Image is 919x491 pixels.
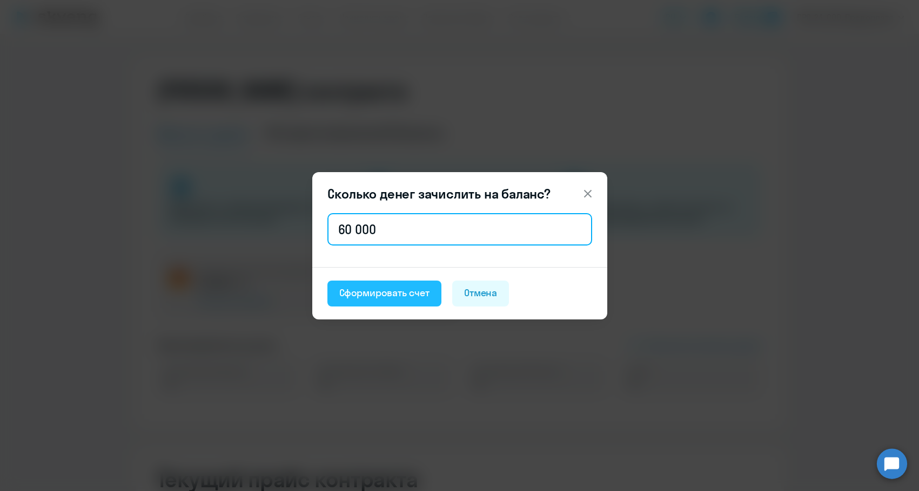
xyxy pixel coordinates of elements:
button: Отмена [452,281,509,306]
div: Отмена [464,286,498,300]
input: 1 000 000 000 ₽ [327,213,592,245]
button: Сформировать счет [327,281,441,306]
header: Сколько денег зачислить на баланс? [312,185,607,202]
div: Сформировать счет [339,286,430,300]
